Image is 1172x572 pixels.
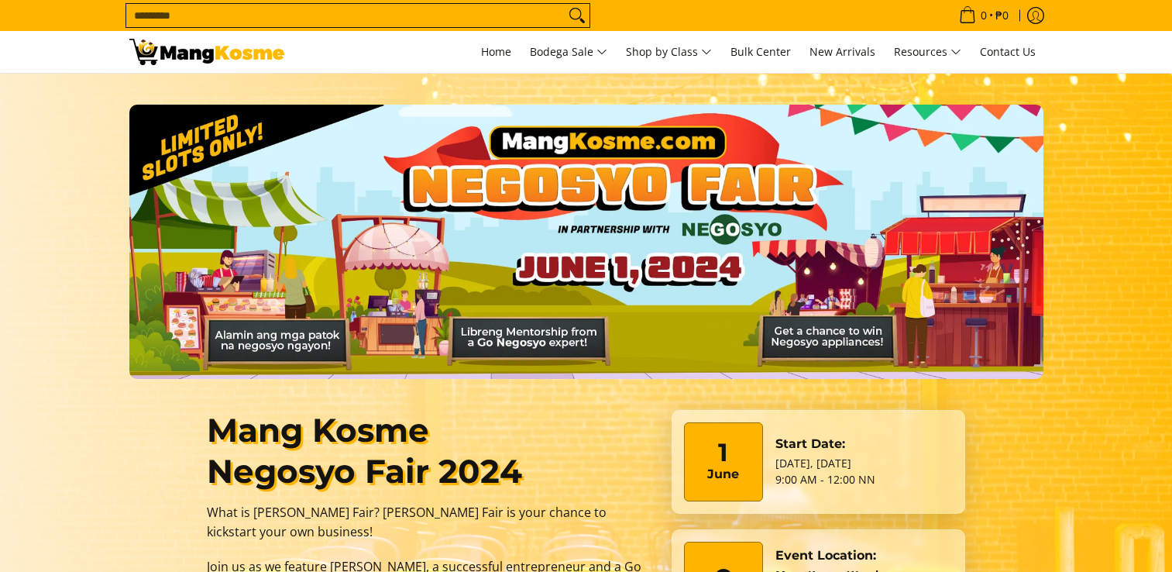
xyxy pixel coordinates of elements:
a: Bulk Center [723,31,799,73]
a: Shop by Class [618,31,720,73]
span: Bodega Sale [530,43,607,62]
h3: Event Location: [775,548,954,563]
a: Contact Us [972,31,1043,73]
span: June [707,465,739,484]
a: Bodega Sale [522,31,615,73]
span: Bulk Center [730,44,791,59]
h3: Start Date: [775,436,875,452]
a: New Arrivals [802,31,883,73]
p: What is [PERSON_NAME] Fair? [PERSON_NAME] Fair is your chance to kickstart your own business! [207,503,656,557]
span: Contact Us [980,44,1036,59]
span: 1 [718,440,728,465]
span: ₱0 [993,10,1011,21]
img: Hero banner mk negosyo fair 2024 [129,105,1043,379]
h1: Mang Kosme Negosyo Fair 2024 [207,410,656,491]
p: [DATE], [DATE] [775,455,875,471]
a: Home [473,31,519,73]
span: New Arrivals [809,44,875,59]
span: Resources [894,43,961,62]
span: • [954,7,1013,24]
span: Shop by Class [626,43,712,62]
nav: Main Menu [300,31,1043,73]
p: 9:00 AM - 12:00 NN [775,471,875,488]
button: Search [565,4,589,27]
a: Resources [886,31,969,73]
img: Negosyo Fair 2024 | Mang Kosme [129,39,284,65]
span: 0 [978,10,989,21]
span: Home [481,44,511,59]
